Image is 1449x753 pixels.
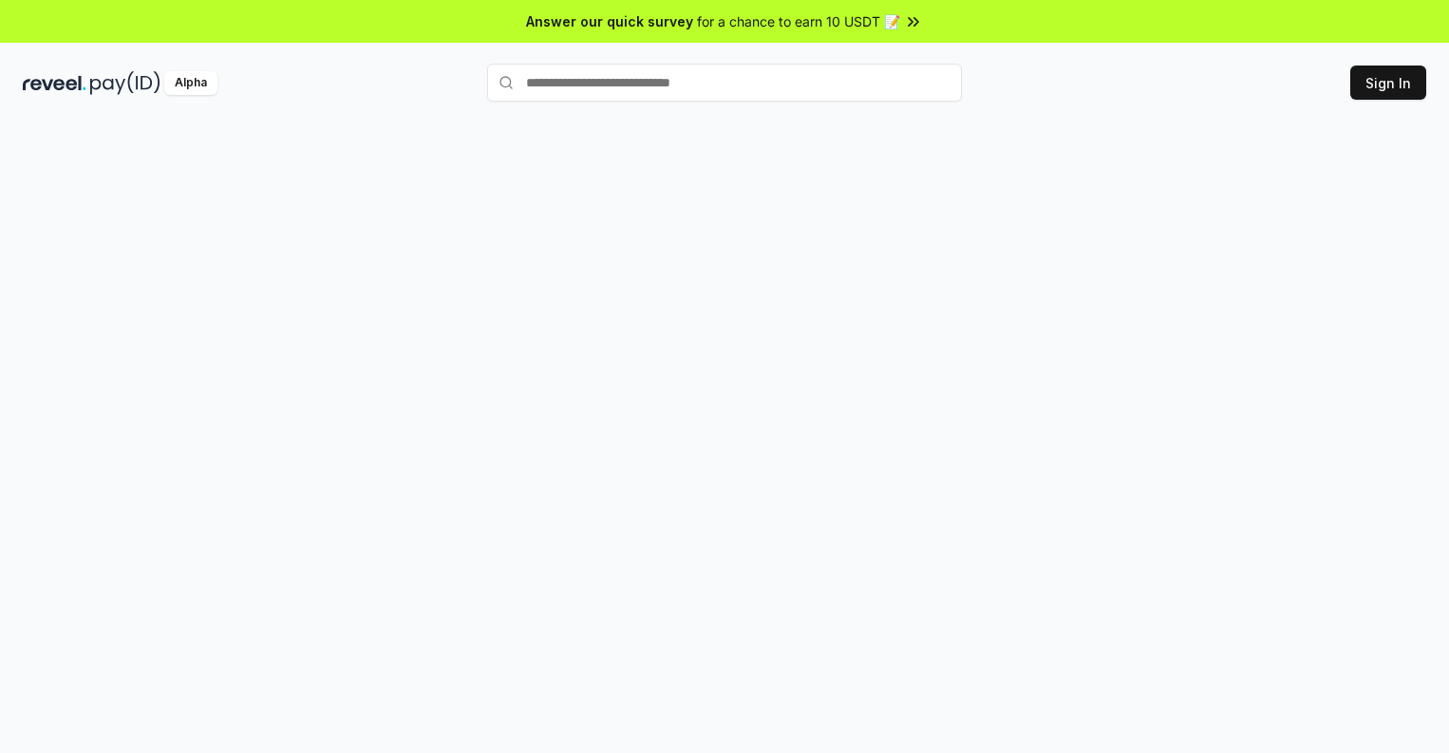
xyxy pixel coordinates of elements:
[90,71,160,95] img: pay_id
[697,11,900,31] span: for a chance to earn 10 USDT 📝
[23,71,86,95] img: reveel_dark
[526,11,693,31] span: Answer our quick survey
[1350,66,1426,100] button: Sign In
[164,71,217,95] div: Alpha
